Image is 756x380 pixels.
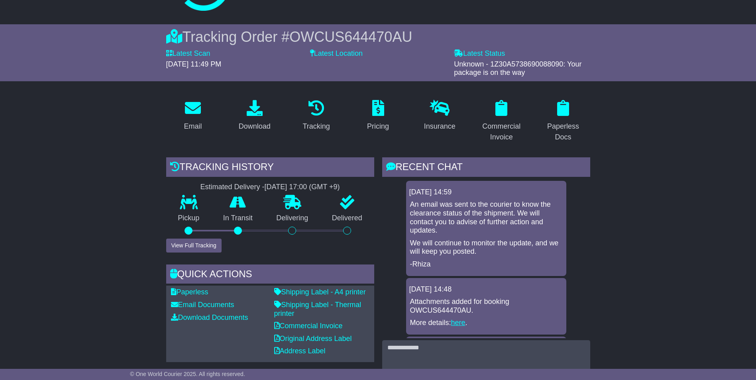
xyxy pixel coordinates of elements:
[274,335,352,343] a: Original Address Label
[410,239,562,256] p: We will continue to monitor the update, and we will keep you posted.
[265,183,340,192] div: [DATE] 17:00 (GMT +9)
[171,313,248,321] a: Download Documents
[166,239,222,253] button: View Full Tracking
[166,49,210,58] label: Latest Scan
[166,157,374,179] div: Tracking history
[130,371,245,377] span: © One World Courier 2025. All rights reserved.
[454,60,581,77] span: Unknown - 1Z30A5738690088090: Your package is on the way
[274,288,366,296] a: Shipping Label - A4 printer
[409,188,563,197] div: [DATE] 14:59
[274,347,326,355] a: Address Label
[451,319,465,327] a: here
[419,97,461,135] a: Insurance
[320,214,374,223] p: Delivered
[454,49,505,58] label: Latest Status
[410,298,562,315] p: Attachments added for booking OWCUS644470AU.
[475,97,528,145] a: Commercial Invoice
[211,214,265,223] p: In Transit
[424,121,456,132] div: Insurance
[302,121,330,132] div: Tracking
[265,214,320,223] p: Delivering
[171,288,208,296] a: Paperless
[367,121,389,132] div: Pricing
[184,121,202,132] div: Email
[274,301,361,317] a: Shipping Label - Thermal printer
[297,97,335,135] a: Tracking
[166,28,590,45] div: Tracking Order #
[542,121,585,143] div: Paperless Docs
[289,29,412,45] span: OWCUS644470AU
[410,319,562,327] p: More details: .
[410,260,562,269] p: -Rhiza
[166,214,212,223] p: Pickup
[166,183,374,192] div: Estimated Delivery -
[239,121,271,132] div: Download
[480,121,523,143] div: Commercial Invoice
[362,97,394,135] a: Pricing
[166,60,222,68] span: [DATE] 11:49 PM
[382,157,590,179] div: RECENT CHAT
[274,322,343,330] a: Commercial Invoice
[410,200,562,235] p: An email was sent to the courier to know the clearance status of the shipment. We will contact yo...
[166,264,374,286] div: Quick Actions
[310,49,363,58] label: Latest Location
[536,97,590,145] a: Paperless Docs
[171,301,234,309] a: Email Documents
[234,97,276,135] a: Download
[179,97,207,135] a: Email
[409,285,563,294] div: [DATE] 14:48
